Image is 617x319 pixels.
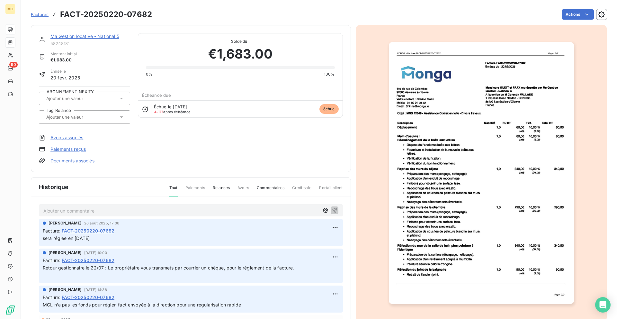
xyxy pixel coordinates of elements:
[84,251,107,255] span: [DATE] 10:00
[46,96,110,101] input: Ajouter une valeur
[43,235,90,241] span: sera réglée en [DATE]
[31,11,49,18] a: Factures
[50,41,130,46] span: 58248181
[49,287,82,293] span: [PERSON_NAME]
[319,185,343,196] span: Portail client
[43,257,60,264] span: Facture :
[50,68,80,74] span: Émise le
[237,185,249,196] span: Avoirs
[9,62,18,68] span: 90
[595,297,611,313] div: Open Intercom Messenger
[292,185,312,196] span: Creditsafe
[5,4,15,14] div: MO
[142,93,171,98] span: Échéance due
[62,257,114,264] span: FACT-20250220-07682
[154,110,191,114] span: après échéance
[39,183,69,191] span: Historique
[49,220,82,226] span: [PERSON_NAME]
[43,265,294,270] span: Retour gestionnaire le 22/07 : Le propriétaire vous transmets par courrier un chèque, pour le règ...
[185,185,205,196] span: Paiements
[62,294,114,301] span: FACT-20250220-07682
[50,146,86,152] a: Paiements reçus
[49,250,82,256] span: [PERSON_NAME]
[50,74,80,81] span: 20 févr. 2025
[84,221,119,225] span: 26 août 2025, 17:06
[324,71,335,77] span: 100%
[562,9,594,20] button: Actions
[208,44,272,64] span: €1,683.00
[257,185,284,196] span: Commentaires
[43,227,60,234] span: Facture :
[43,294,60,301] span: Facture :
[146,71,152,77] span: 0%
[50,51,77,57] span: Montant initial
[43,302,241,307] span: MGL n'a pas les fonds pour régler, fact envoyée à la direction pour une régularisation rapide
[213,185,230,196] span: Relances
[60,9,152,20] h3: FACT-20250220-07682
[50,158,94,164] a: Documents associés
[169,185,178,196] span: Tout
[154,110,164,114] span: J+177
[319,104,339,114] span: échue
[5,305,15,315] img: Logo LeanPay
[46,114,110,120] input: Ajouter une valeur
[50,57,77,63] span: €1,683.00
[84,288,107,292] span: [DATE] 14:38
[50,33,119,39] a: Ma Gestion locative - National 5
[31,12,49,17] span: Factures
[389,42,574,304] img: invoice_thumbnail
[146,39,335,44] span: Solde dû :
[154,104,187,109] span: Échue le [DATE]
[62,227,114,234] span: FACT-20250220-07682
[50,134,83,141] a: Avoirs associés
